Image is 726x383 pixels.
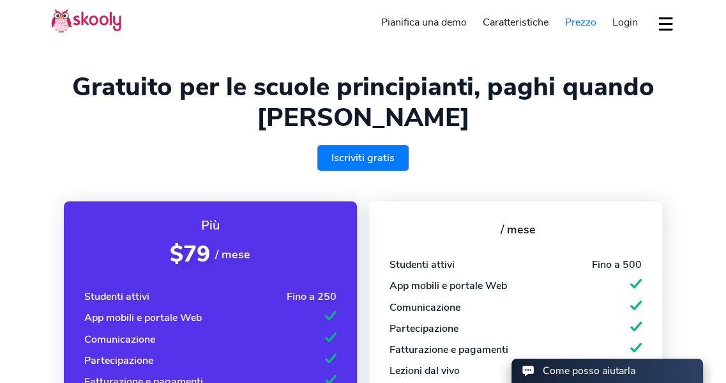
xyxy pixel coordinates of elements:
div: Studenti attivi [84,290,149,304]
a: Login [604,12,646,33]
h1: Gratuito per le scuole principianti, paghi quando [PERSON_NAME] [51,72,675,133]
div: Comunicazione [84,332,155,347]
span: Login [612,15,638,29]
div: Studenti attivi [389,258,455,272]
div: Fino a 500 [592,258,642,272]
img: Skooly [51,8,121,33]
span: Prezzo [565,15,596,29]
div: Più [84,217,337,234]
div: Partecipazione [84,354,153,368]
div: App mobili e portale Web [389,279,507,293]
span: $79 [170,239,210,269]
div: Fino a 250 [287,290,337,304]
a: Iscriviti gratis [317,145,409,171]
a: Pianifica una demo [373,12,475,33]
div: App mobili e portale Web [84,311,202,325]
a: Prezzo [557,12,605,33]
span: / mese [215,247,250,262]
a: Caratteristiche [474,12,557,33]
span: / mese [501,222,536,237]
button: dropdown menu [656,9,675,38]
